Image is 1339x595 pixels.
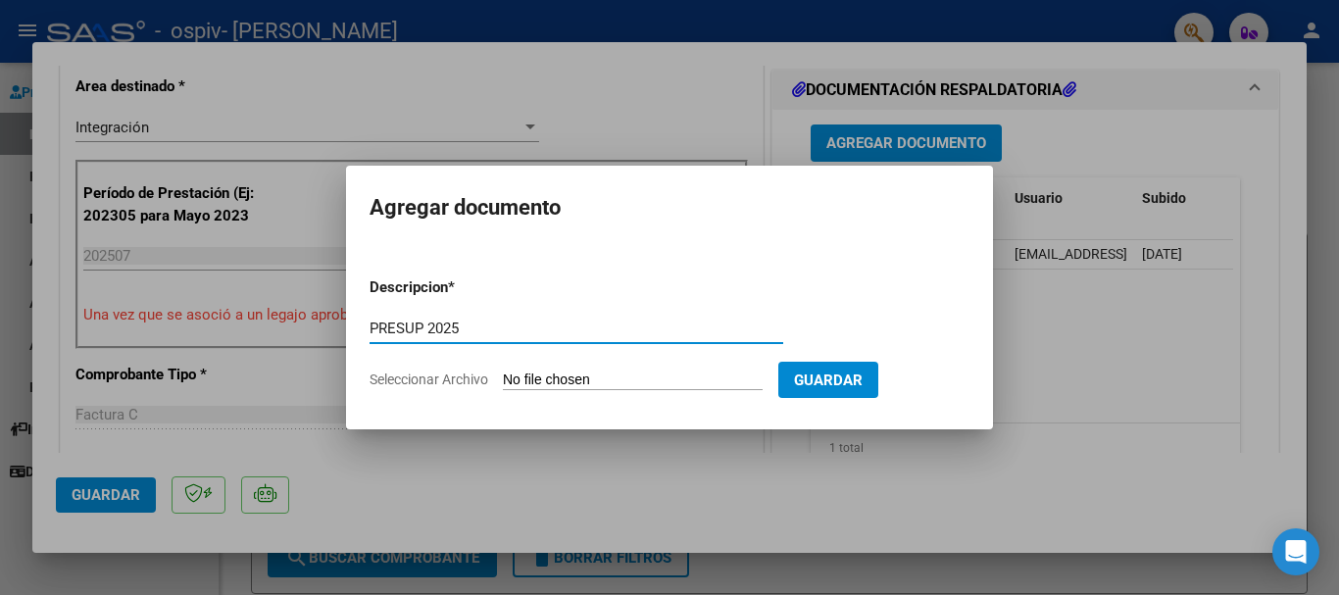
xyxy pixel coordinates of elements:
[370,276,550,299] p: Descripcion
[778,362,878,398] button: Guardar
[794,372,863,389] span: Guardar
[370,189,969,226] h2: Agregar documento
[1272,528,1319,575] div: Open Intercom Messenger
[370,372,488,387] span: Seleccionar Archivo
